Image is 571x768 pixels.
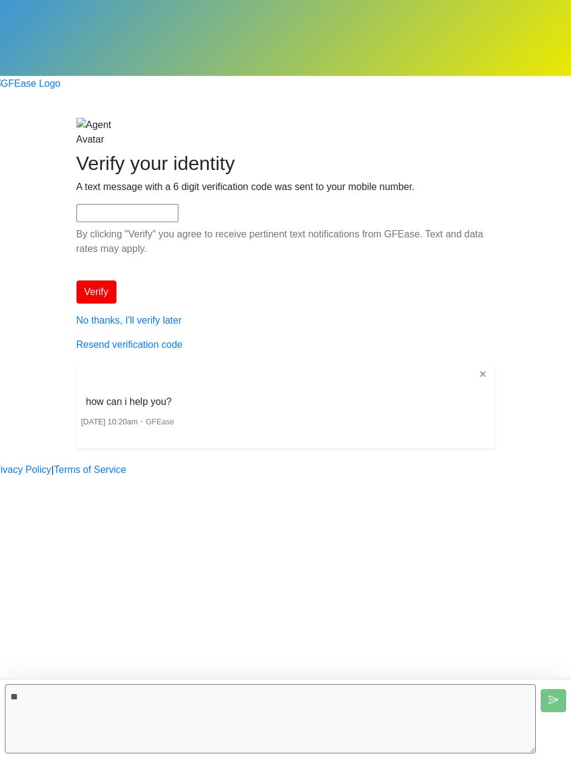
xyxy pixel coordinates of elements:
[76,315,182,325] a: No thanks, I'll verify later
[52,463,54,477] a: |
[76,180,495,194] p: A text message with a 6 digit verification code was sent to your mobile number.
[81,392,177,412] li: how can i help you?
[76,227,495,256] p: By clicking "Verify" you agree to receive pertinent text notifications from GFEase. Text and data...
[146,417,174,426] span: GFEase
[81,417,175,426] small: ・
[76,118,131,147] img: Agent Avatar
[76,280,117,304] button: Verify
[81,417,138,426] span: [DATE] 10:20am
[475,367,490,382] button: ✕
[76,152,495,175] h2: Verify your identity
[54,463,126,477] a: Terms of Service
[76,339,183,350] a: Resend verification code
